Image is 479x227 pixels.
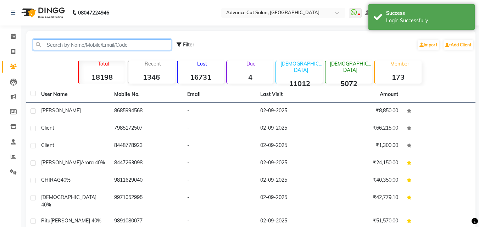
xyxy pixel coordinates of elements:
span: CHIRAG [41,177,61,183]
td: 8685994568 [110,103,183,120]
td: 02-09-2025 [256,103,329,120]
td: 02-09-2025 [256,155,329,172]
td: - [183,172,256,189]
td: - [183,120,256,137]
input: Search by Name/Mobile/Email/Code [33,39,171,50]
td: 02-09-2025 [256,137,329,155]
p: Lost [180,61,224,67]
strong: 18198 [79,73,125,81]
strong: 1346 [128,73,175,81]
td: 8448778923 [110,137,183,155]
span: Client [41,142,54,148]
a: Import [418,40,439,50]
strong: 4 [227,73,273,81]
td: 7985172507 [110,120,183,137]
td: ₹66,215.00 [329,120,402,137]
p: [DEMOGRAPHIC_DATA] [279,61,323,73]
strong: 5072 [325,79,372,88]
p: Recent [131,61,175,67]
th: Last Visit [256,86,329,103]
span: Ritu [41,217,50,224]
strong: 16731 [178,73,224,81]
div: Success [386,10,469,17]
b: 08047224946 [78,3,109,23]
td: ₹8,850.00 [329,103,402,120]
span: [PERSON_NAME] [41,107,81,114]
td: ₹40,350.00 [329,172,402,189]
th: Mobile No. [110,86,183,103]
td: ₹42,779.10 [329,189,402,213]
td: 9971052995 [110,189,183,213]
td: 9811629040 [110,172,183,189]
th: Amount [375,86,402,102]
td: ₹24,150.00 [329,155,402,172]
span: [PERSON_NAME] [41,159,81,166]
span: 40% [61,177,71,183]
p: Total [82,61,125,67]
strong: 173 [375,73,421,81]
td: ₹1,300.00 [329,137,402,155]
span: Arora 40% [81,159,105,166]
td: - [183,103,256,120]
img: logo [18,3,67,23]
span: [DEMOGRAPHIC_DATA] 40% [41,194,96,208]
th: Email [183,86,256,103]
p: Due [228,61,273,67]
td: 8447263098 [110,155,183,172]
p: [DEMOGRAPHIC_DATA] [328,61,372,73]
td: 02-09-2025 [256,189,329,213]
p: Member [378,61,421,67]
th: User Name [37,86,110,103]
td: 02-09-2025 [256,120,329,137]
span: [PERSON_NAME] 40% [50,217,101,224]
td: - [183,189,256,213]
td: - [183,155,256,172]
span: Filter [183,41,194,48]
div: Login Successfully. [386,17,469,24]
td: - [183,137,256,155]
span: client [41,125,54,131]
strong: 11012 [276,79,323,88]
a: Add Client [444,40,473,50]
td: 02-09-2025 [256,172,329,189]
